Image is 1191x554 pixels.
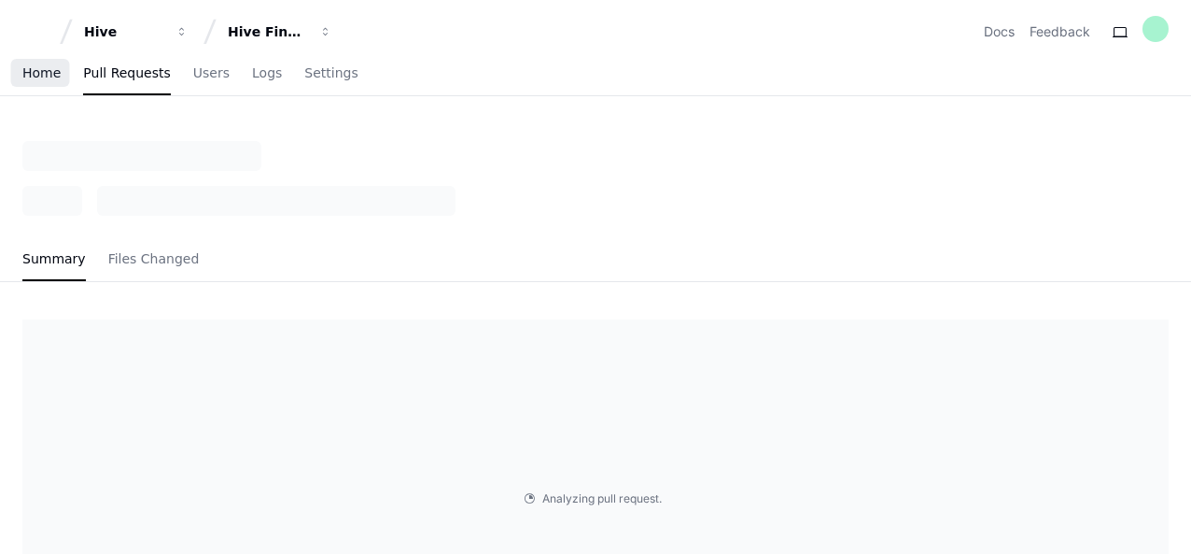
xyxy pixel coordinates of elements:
[542,491,659,506] span: Analyzing pull request
[83,67,170,78] span: Pull Requests
[252,52,282,95] a: Logs
[193,67,230,78] span: Users
[1030,22,1090,41] button: Feedback
[108,253,200,264] span: Files Changed
[22,67,61,78] span: Home
[304,67,357,78] span: Settings
[659,491,662,505] span: .
[252,67,282,78] span: Logs
[193,52,230,95] a: Users
[77,15,196,49] button: Hive
[22,253,86,264] span: Summary
[304,52,357,95] a: Settings
[228,22,308,41] div: Hive Financial Systems
[83,52,170,95] a: Pull Requests
[84,22,164,41] div: Hive
[22,52,61,95] a: Home
[220,15,340,49] button: Hive Financial Systems
[984,22,1015,41] a: Docs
